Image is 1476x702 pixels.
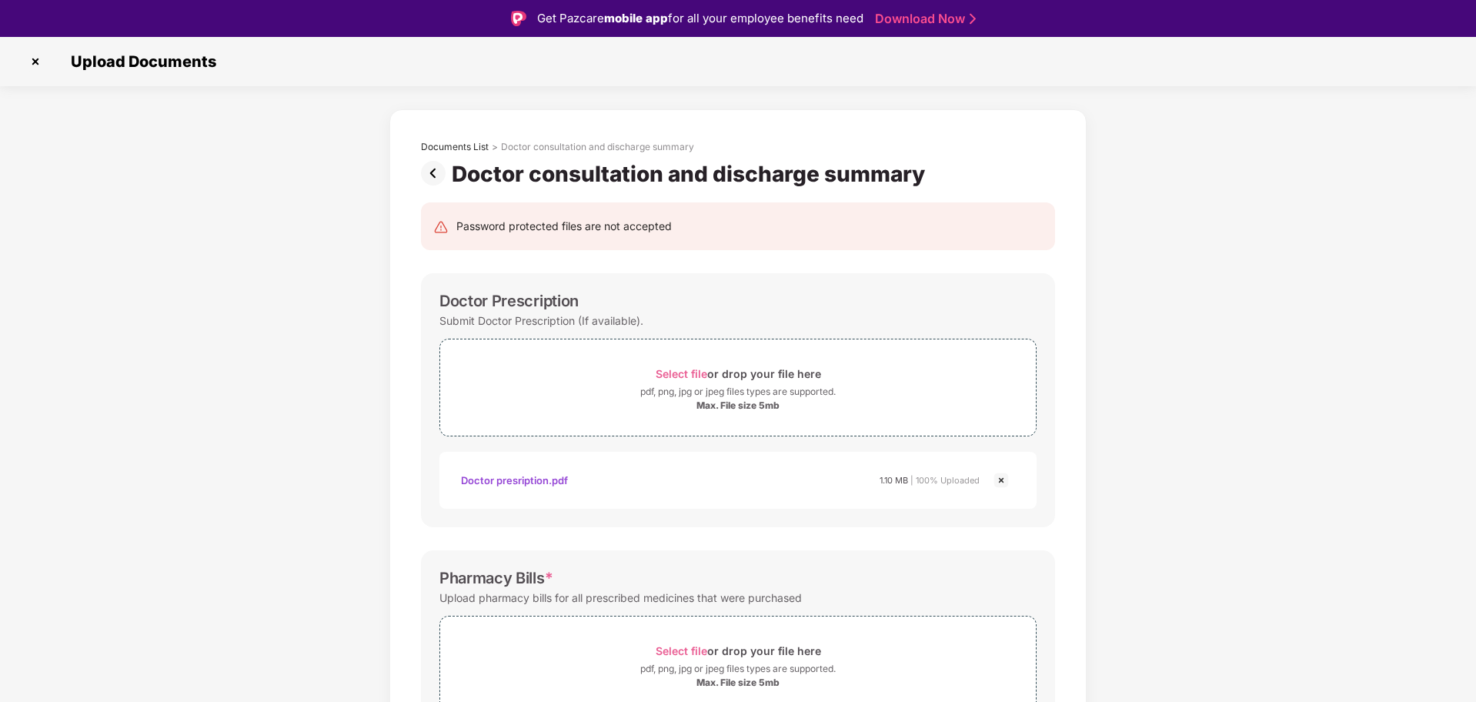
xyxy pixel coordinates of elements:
div: pdf, png, jpg or jpeg files types are supported. [640,384,836,399]
div: pdf, png, jpg or jpeg files types are supported. [640,661,836,677]
div: Doctor presription.pdf [461,467,568,493]
div: Doctor consultation and discharge summary [501,141,694,153]
div: or drop your file here [656,640,821,661]
div: Pharmacy Bills [439,569,553,587]
div: > [492,141,498,153]
a: Download Now [875,11,971,27]
img: svg+xml;base64,PHN2ZyB4bWxucz0iaHR0cDovL3d3dy53My5vcmcvMjAwMC9zdmciIHdpZHRoPSIyNCIgaGVpZ2h0PSIyNC... [433,219,449,235]
div: Max. File size 5mb [696,399,780,412]
div: Documents List [421,141,489,153]
div: Submit Doctor Prescription (If available). [439,310,643,331]
img: svg+xml;base64,PHN2ZyBpZD0iUHJldi0zMngzMiIgeG1sbnM9Imh0dHA6Ly93d3cudzMub3JnLzIwMDAvc3ZnIiB3aWR0aD... [421,161,452,186]
div: or drop your file here [656,363,821,384]
span: Select fileor drop your file herepdf, png, jpg or jpeg files types are supported.Max. File size 5mb [440,351,1036,424]
span: Select fileor drop your file herepdf, png, jpg or jpeg files types are supported.Max. File size 5mb [440,628,1036,701]
div: Doctor consultation and discharge summary [452,161,931,187]
img: svg+xml;base64,PHN2ZyBpZD0iQ3Jvc3MtMzJ4MzIiIHhtbG5zPSJodHRwOi8vd3d3LnczLm9yZy8yMDAwL3N2ZyIgd2lkdG... [23,49,48,74]
span: Select file [656,644,707,657]
span: 1.10 MB [880,475,908,486]
div: Doctor Prescription [439,292,579,310]
span: Upload Documents [55,52,224,71]
img: svg+xml;base64,PHN2ZyBpZD0iQ3Jvc3MtMjR4MjQiIHhtbG5zPSJodHRwOi8vd3d3LnczLm9yZy8yMDAwL3N2ZyIgd2lkdG... [992,471,1010,490]
div: Upload pharmacy bills for all prescribed medicines that were purchased [439,587,802,608]
div: Max. File size 5mb [696,677,780,689]
img: Stroke [970,11,976,27]
span: Select file [656,367,707,380]
div: Password protected files are not accepted [456,218,672,235]
img: Logo [511,11,526,26]
span: | 100% Uploaded [910,475,980,486]
strong: mobile app [604,11,668,25]
div: Get Pazcare for all your employee benefits need [537,9,863,28]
